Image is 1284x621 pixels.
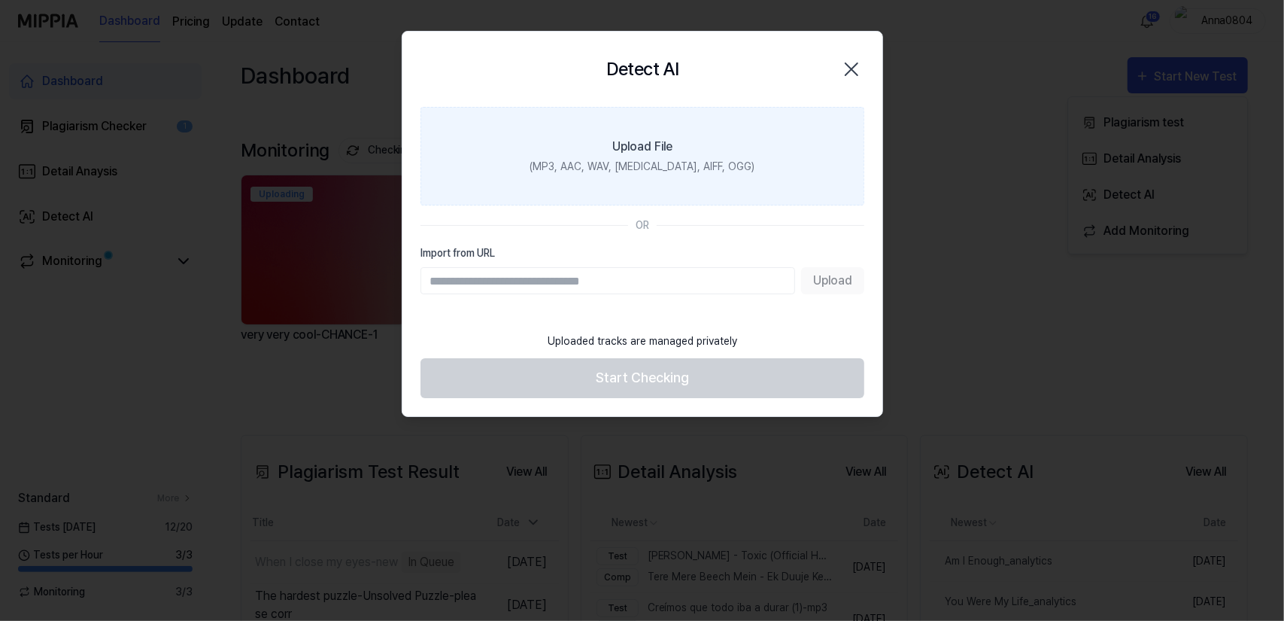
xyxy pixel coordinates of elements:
div: OR [636,218,649,233]
label: Import from URL [420,245,864,261]
div: (MP3, AAC, WAV, [MEDICAL_DATA], AIFF, OGG) [530,159,754,175]
h2: Detect AI [606,56,678,83]
div: Uploaded tracks are managed privately [539,324,746,358]
div: Upload File [612,138,672,156]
